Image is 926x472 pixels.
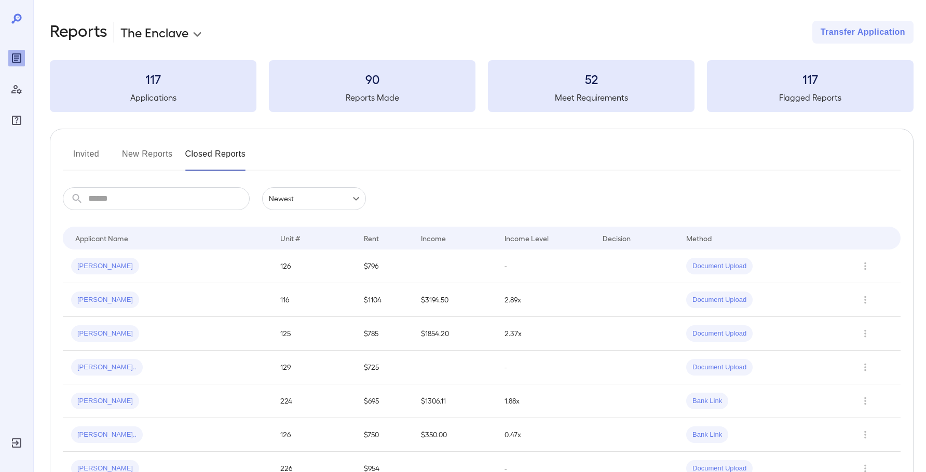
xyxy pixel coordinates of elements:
[496,283,594,317] td: 2.89x
[356,283,413,317] td: $1104
[356,317,413,351] td: $785
[50,21,107,44] h2: Reports
[63,146,110,171] button: Invited
[686,329,753,339] span: Document Upload
[488,71,694,87] h3: 52
[413,317,496,351] td: $1854.20
[496,317,594,351] td: 2.37x
[8,112,25,129] div: FAQ
[496,418,594,452] td: 0.47x
[686,261,753,271] span: Document Upload
[496,384,594,418] td: 1.88x
[364,232,380,244] div: Rent
[272,384,356,418] td: 224
[857,359,874,376] button: Row Actions
[413,418,496,452] td: $350.00
[8,50,25,66] div: Reports
[269,71,475,87] h3: 90
[75,232,128,244] div: Applicant Name
[262,187,366,210] div: Newest
[496,249,594,283] td: -
[272,283,356,317] td: 116
[272,351,356,384] td: 129
[8,81,25,98] div: Manage Users
[356,384,413,418] td: $695
[686,295,753,305] span: Document Upload
[71,329,139,339] span: [PERSON_NAME]
[857,325,874,342] button: Row Actions
[71,295,139,305] span: [PERSON_NAME]
[421,232,446,244] div: Income
[71,430,143,440] span: [PERSON_NAME]..
[356,351,413,384] td: $725
[707,91,914,104] h5: Flagged Reports
[8,435,25,451] div: Log Out
[272,249,356,283] td: 126
[857,258,874,274] button: Row Actions
[857,426,874,443] button: Row Actions
[356,249,413,283] td: $796
[50,91,256,104] h5: Applications
[857,291,874,308] button: Row Actions
[496,351,594,384] td: -
[356,418,413,452] td: $750
[71,396,139,406] span: [PERSON_NAME]
[50,71,256,87] h3: 117
[413,283,496,317] td: $3194.50
[686,363,753,372] span: Document Upload
[122,146,173,171] button: New Reports
[686,430,728,440] span: Bank Link
[413,384,496,418] td: $1306.11
[857,393,874,409] button: Row Actions
[686,396,728,406] span: Bank Link
[505,232,549,244] div: Income Level
[120,24,188,40] p: The Enclave
[686,232,712,244] div: Method
[280,232,300,244] div: Unit #
[812,21,914,44] button: Transfer Application
[272,418,356,452] td: 126
[185,146,246,171] button: Closed Reports
[71,261,139,271] span: [PERSON_NAME]
[707,71,914,87] h3: 117
[50,60,914,112] summary: 117Applications90Reports Made52Meet Requirements117Flagged Reports
[488,91,694,104] h5: Meet Requirements
[603,232,631,244] div: Decision
[272,317,356,351] td: 125
[71,363,143,372] span: [PERSON_NAME]..
[269,91,475,104] h5: Reports Made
